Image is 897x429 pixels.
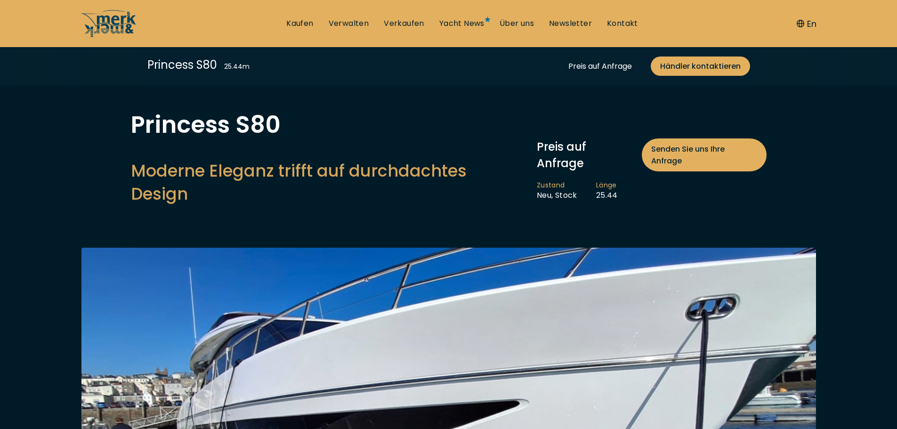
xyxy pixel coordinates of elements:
span: Händler kontaktieren [660,60,741,72]
a: Yacht News [439,18,485,29]
span: Zustand [537,181,577,190]
li: Neu, Stock [537,181,596,201]
a: Verwalten [329,18,369,29]
h2: Moderne Eleganz trifft auf durchdachtes Design [131,159,527,205]
div: Princess S80 [147,57,217,73]
a: Verkaufen [384,18,424,29]
li: 25.44 [596,181,637,201]
a: Newsletter [549,18,592,29]
a: Kontakt [607,18,638,29]
h1: Princess S80 [131,113,527,137]
span: Länge [596,181,618,190]
div: Preis auf Anfrage [568,60,632,72]
a: Händler kontaktieren [651,57,750,76]
div: Preis auf Anfrage [537,138,767,171]
a: Senden Sie uns Ihre Anfrage [642,138,767,171]
span: Senden Sie uns Ihre Anfrage [651,143,757,167]
div: 25.44 m [224,62,250,72]
a: Kaufen [286,18,313,29]
a: Über uns [500,18,534,29]
button: En [797,17,816,30]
